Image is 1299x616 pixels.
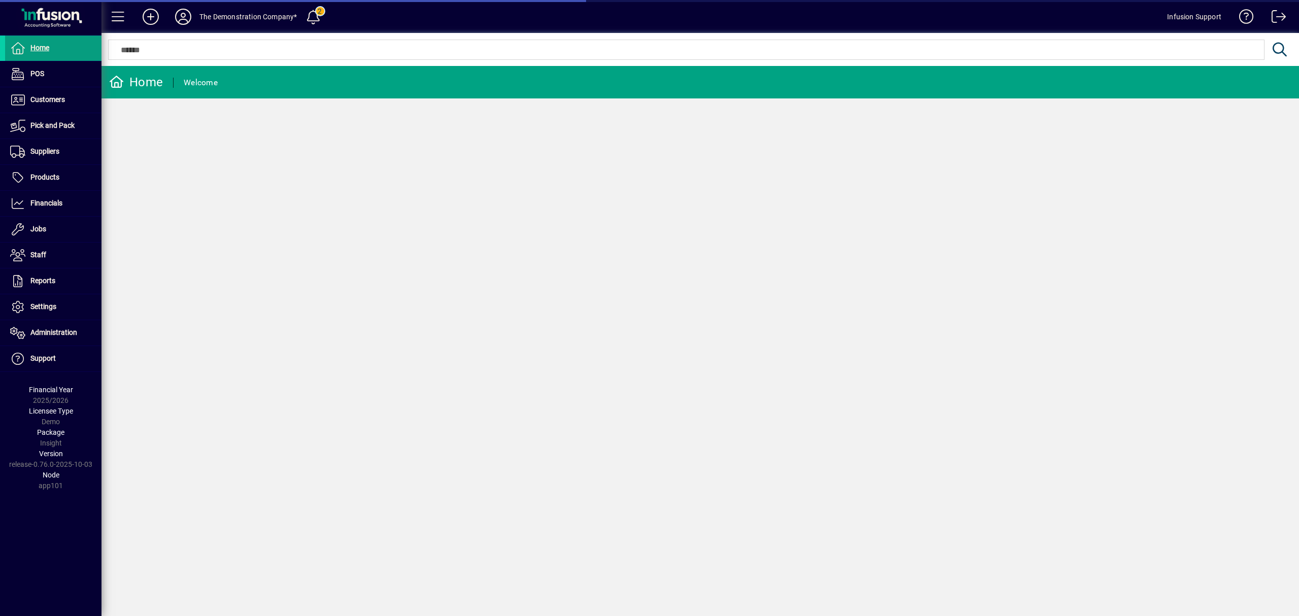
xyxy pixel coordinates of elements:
[30,173,59,181] span: Products
[29,407,73,415] span: Licensee Type
[167,8,199,26] button: Profile
[30,199,62,207] span: Financials
[29,386,73,394] span: Financial Year
[5,268,101,294] a: Reports
[30,277,55,285] span: Reports
[5,61,101,87] a: POS
[5,217,101,242] a: Jobs
[30,70,44,78] span: POS
[1232,2,1254,35] a: Knowledge Base
[39,450,63,458] span: Version
[43,471,59,479] span: Node
[134,8,167,26] button: Add
[30,354,56,362] span: Support
[1264,2,1286,35] a: Logout
[30,121,75,129] span: Pick and Pack
[5,87,101,113] a: Customers
[5,346,101,371] a: Support
[5,139,101,164] a: Suppliers
[30,251,46,259] span: Staff
[5,320,101,346] a: Administration
[5,243,101,268] a: Staff
[37,428,64,436] span: Package
[5,294,101,320] a: Settings
[5,191,101,216] a: Financials
[109,74,163,90] div: Home
[30,44,49,52] span: Home
[30,302,56,311] span: Settings
[30,95,65,104] span: Customers
[30,147,59,155] span: Suppliers
[30,225,46,233] span: Jobs
[5,113,101,139] a: Pick and Pack
[30,328,77,336] span: Administration
[5,165,101,190] a: Products
[199,9,297,25] div: The Demonstration Company*
[184,75,218,91] div: Welcome
[1167,9,1221,25] div: Infusion Support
